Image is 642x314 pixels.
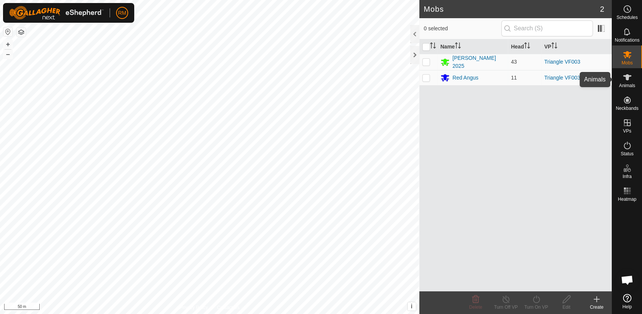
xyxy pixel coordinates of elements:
span: 11 [511,75,517,81]
div: Open chat [616,269,639,291]
th: Head [508,39,541,54]
span: Status [620,152,633,156]
img: Gallagher Logo [9,6,104,20]
a: Triangle VF003 [544,59,580,65]
th: VP [541,39,612,54]
span: Delete [469,305,482,310]
span: Notifications [615,38,639,42]
span: Help [622,305,632,309]
div: Edit [551,304,582,311]
span: Mobs [622,61,633,65]
span: Schedules [616,15,637,20]
p-sorticon: Activate to sort [455,44,461,50]
div: Turn Off VP [491,304,521,311]
span: Infra [622,174,631,179]
th: Name [437,39,508,54]
p-sorticon: Activate to sort [430,44,436,50]
span: Animals [619,83,635,88]
button: – [3,50,12,59]
div: [PERSON_NAME] 2025 [453,54,505,70]
span: RM [118,9,126,17]
h2: Mobs [424,5,600,14]
a: Privacy Policy [180,304,208,311]
input: Search (S) [501,20,593,36]
button: i [408,302,416,311]
span: Heatmap [618,197,636,202]
a: Contact Us [217,304,239,311]
p-sorticon: Activate to sort [551,44,557,50]
span: i [411,303,412,309]
span: 43 [511,59,517,65]
a: Help [612,291,642,312]
p-sorticon: Activate to sort [524,44,530,50]
a: Triangle VF003 [544,75,580,81]
span: Neckbands [616,106,638,111]
button: Map Layers [17,28,26,37]
div: Create [582,304,612,311]
span: 2 [600,3,604,15]
span: 0 selected [424,25,501,33]
button: Reset Map [3,27,12,36]
button: + [3,40,12,49]
div: Red Angus [453,74,479,82]
div: Turn On VP [521,304,551,311]
span: VPs [623,129,631,133]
